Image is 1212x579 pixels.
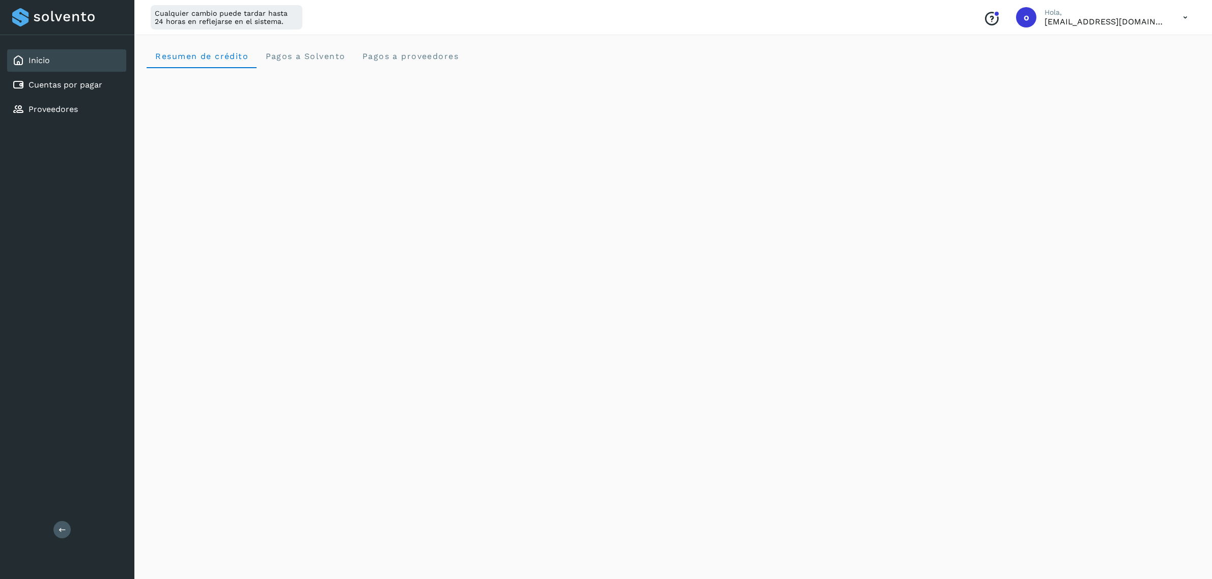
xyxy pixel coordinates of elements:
span: Pagos a proveedores [361,51,459,61]
div: Cuentas por pagar [7,74,126,96]
p: Hola, [1045,8,1167,17]
p: orlando@rfllogistics.com.mx [1045,17,1167,26]
a: Cuentas por pagar [29,80,102,90]
div: Inicio [7,49,126,72]
div: Proveedores [7,98,126,121]
span: Resumen de crédito [155,51,248,61]
a: Inicio [29,55,50,65]
span: Pagos a Solvento [265,51,345,61]
div: Cualquier cambio puede tardar hasta 24 horas en reflejarse en el sistema. [151,5,302,30]
a: Proveedores [29,104,78,114]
